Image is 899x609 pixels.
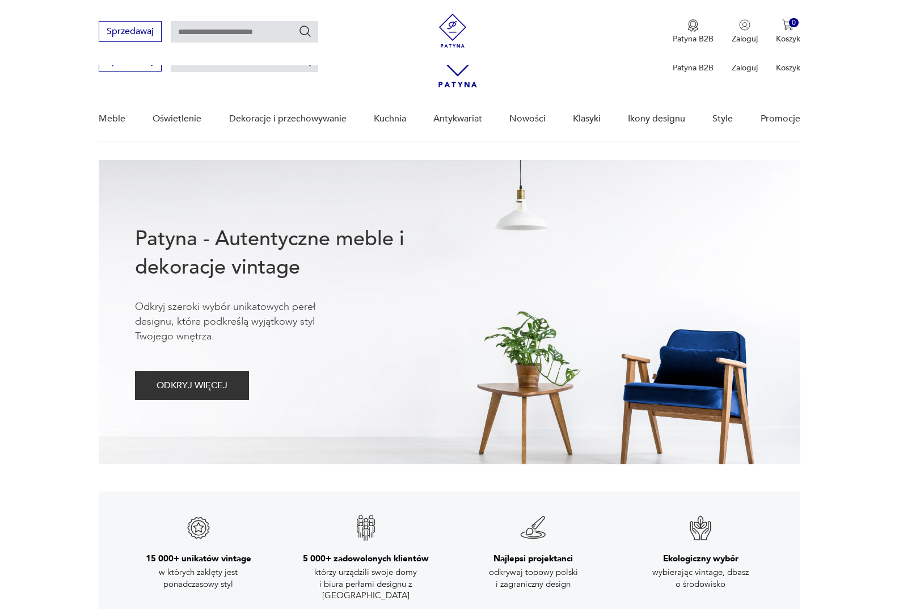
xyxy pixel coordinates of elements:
p: Koszyk [776,62,800,73]
h3: Ekologiczny wybór [663,553,738,564]
img: Ikona koszyka [782,19,794,31]
p: odkrywaj topowy polski i zagraniczny design [471,566,596,590]
button: 0Koszyk [776,19,800,44]
img: Znak gwarancji jakości [520,514,547,541]
a: Ikony designu [628,97,685,141]
img: Znak gwarancji jakości [185,514,212,541]
a: Klasyki [573,97,601,141]
a: Dekoracje i przechowywanie [229,97,347,141]
p: Zaloguj [732,33,758,44]
button: Szukaj [298,24,312,38]
p: Odkryj szeroki wybór unikatowych pereł designu, które podkreślą wyjątkowy styl Twojego wnętrza. [135,300,351,344]
a: Sprzedawaj [99,58,162,66]
button: Sprzedawaj [99,21,162,42]
a: Style [712,97,733,141]
h3: 5 000+ zadowolonych klientów [303,553,429,564]
a: Ikona medaluPatyna B2B [673,19,714,44]
img: Ikonka użytkownika [739,19,750,31]
p: wybierając vintage, dbasz o środowisko [638,566,763,590]
a: Promocje [761,97,800,141]
p: Patyna B2B [673,62,714,73]
button: Patyna B2B [673,19,714,44]
h3: Najlepsi projektanci [493,553,573,564]
img: Ikona medalu [687,19,699,32]
a: Nowości [509,97,546,141]
a: Meble [99,97,125,141]
img: Znak gwarancji jakości [687,514,714,541]
button: Zaloguj [732,19,758,44]
button: ODKRYJ WIĘCEJ [135,371,249,400]
img: Patyna - sklep z meblami i dekoracjami vintage [436,14,470,48]
img: Znak gwarancji jakości [352,514,379,541]
a: Antykwariat [433,97,482,141]
a: Sprzedawaj [99,28,162,36]
p: którzy urządzili swoje domy i biura perłami designu z [GEOGRAPHIC_DATA] [303,566,428,601]
p: w których zaklęty jest ponadczasowy styl [136,566,261,590]
p: Zaloguj [732,62,758,73]
p: Koszyk [776,33,800,44]
a: ODKRYJ WIĘCEJ [135,383,249,390]
h1: Patyna - Autentyczne meble i dekoracje vintage [135,225,441,282]
div: 0 [789,18,799,28]
a: Oświetlenie [153,97,201,141]
a: Kuchnia [374,97,406,141]
h3: 15 000+ unikatów vintage [146,553,251,564]
p: Patyna B2B [673,33,714,44]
